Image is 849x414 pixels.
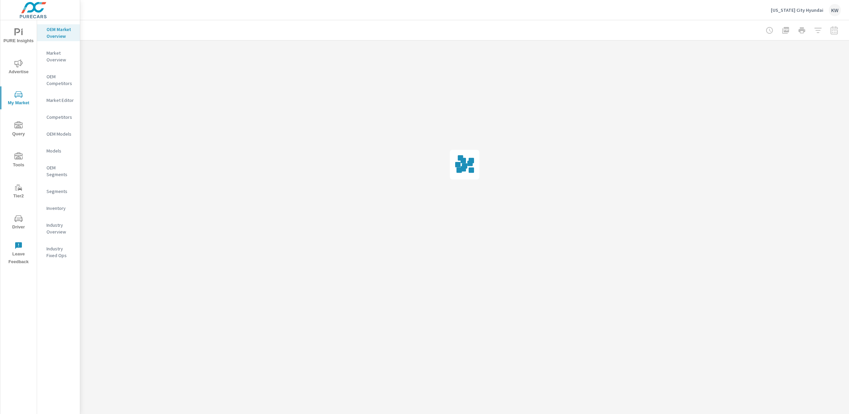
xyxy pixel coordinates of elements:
p: Inventory [46,205,74,212]
div: OEM Competitors [37,72,80,88]
div: OEM Market Overview [37,24,80,41]
div: OEM Models [37,129,80,139]
p: OEM Market Overview [46,26,74,39]
span: Query [2,121,35,138]
p: [US_STATE] City Hyundai [771,7,823,13]
p: Segments [46,188,74,195]
p: Competitors [46,114,74,120]
p: Industry Overview [46,222,74,235]
div: Inventory [37,203,80,213]
p: OEM Competitors [46,73,74,87]
div: Models [37,146,80,156]
div: Segments [37,186,80,196]
div: Market Editor [37,95,80,105]
div: KW [829,4,841,16]
span: PURE Insights [2,28,35,45]
div: Competitors [37,112,80,122]
p: Models [46,147,74,154]
p: Market Overview [46,50,74,63]
div: Market Overview [37,48,80,65]
span: Tools [2,153,35,169]
span: Tier2 [2,184,35,200]
span: Driver [2,215,35,231]
span: Leave Feedback [2,242,35,266]
div: Industry Overview [37,220,80,237]
div: OEM Segments [37,163,80,180]
div: nav menu [0,20,37,269]
p: Industry Fixed Ops [46,245,74,259]
span: My Market [2,90,35,107]
div: Industry Fixed Ops [37,244,80,260]
p: Market Editor [46,97,74,104]
p: OEM Segments [46,164,74,178]
span: Advertise [2,59,35,76]
p: OEM Models [46,131,74,137]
